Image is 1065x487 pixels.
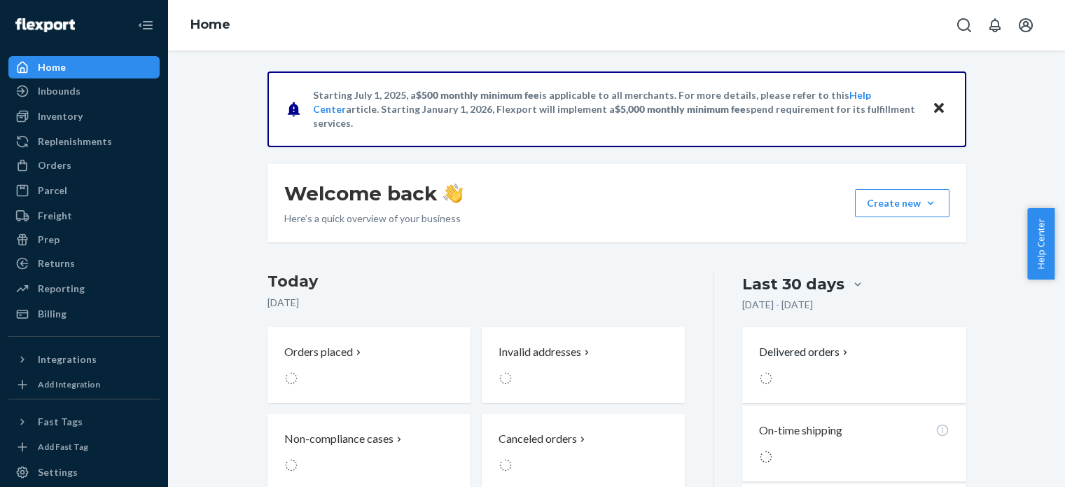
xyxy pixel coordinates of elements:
[38,109,83,123] div: Inventory
[499,431,577,447] p: Canceled orders
[443,184,463,203] img: hand-wave emoji
[8,80,160,102] a: Inbounds
[284,431,394,447] p: Non-compliance cases
[8,105,160,128] a: Inventory
[416,89,539,101] span: $500 monthly minimum fee
[15,18,75,32] img: Flexport logo
[930,99,948,119] button: Close
[1027,208,1054,280] button: Help Center
[8,411,160,433] button: Fast Tags
[8,252,160,275] a: Returns
[38,135,112,149] div: Replenishments
[284,344,353,360] p: Orders placed
[8,348,160,371] button: Integrations
[38,184,67,198] div: Parcel
[284,181,463,206] h1: Welcome back
[313,88,919,130] p: Starting July 1, 2025, a is applicable to all merchants. For more details, please refer to this a...
[38,84,81,98] div: Inbounds
[38,233,60,247] div: Prep
[499,344,581,360] p: Invalid addresses
[8,179,160,202] a: Parcel
[284,212,463,226] p: Here’s a quick overview of your business
[8,376,160,393] a: Add Integration
[8,205,160,227] a: Freight
[38,256,75,270] div: Returns
[759,423,842,439] p: On-time shipping
[855,189,949,217] button: Create new
[38,158,71,172] div: Orders
[267,296,685,310] p: [DATE]
[8,303,160,325] a: Billing
[8,439,160,455] a: Add Fast Tag
[8,154,160,177] a: Orders
[38,282,85,296] div: Reporting
[742,298,813,312] p: [DATE] - [DATE]
[179,5,242,46] ol: breadcrumbs
[38,209,72,223] div: Freight
[267,270,685,293] h3: Today
[38,60,66,74] div: Home
[759,344,851,360] button: Delivered orders
[1012,11,1040,39] button: Open account menu
[981,11,1009,39] button: Open notifications
[38,441,88,453] div: Add Fast Tag
[8,228,160,251] a: Prep
[38,352,97,366] div: Integrations
[8,461,160,483] a: Settings
[8,277,160,300] a: Reporting
[38,465,78,479] div: Settings
[38,378,100,390] div: Add Integration
[38,415,83,429] div: Fast Tags
[190,17,230,32] a: Home
[615,103,746,115] span: $5,000 monthly minimum fee
[132,11,160,39] button: Close Navigation
[742,273,844,295] div: Last 30 days
[267,327,471,403] button: Orders placed
[8,130,160,153] a: Replenishments
[950,11,978,39] button: Open Search Box
[38,307,67,321] div: Billing
[482,327,685,403] button: Invalid addresses
[8,56,160,78] a: Home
